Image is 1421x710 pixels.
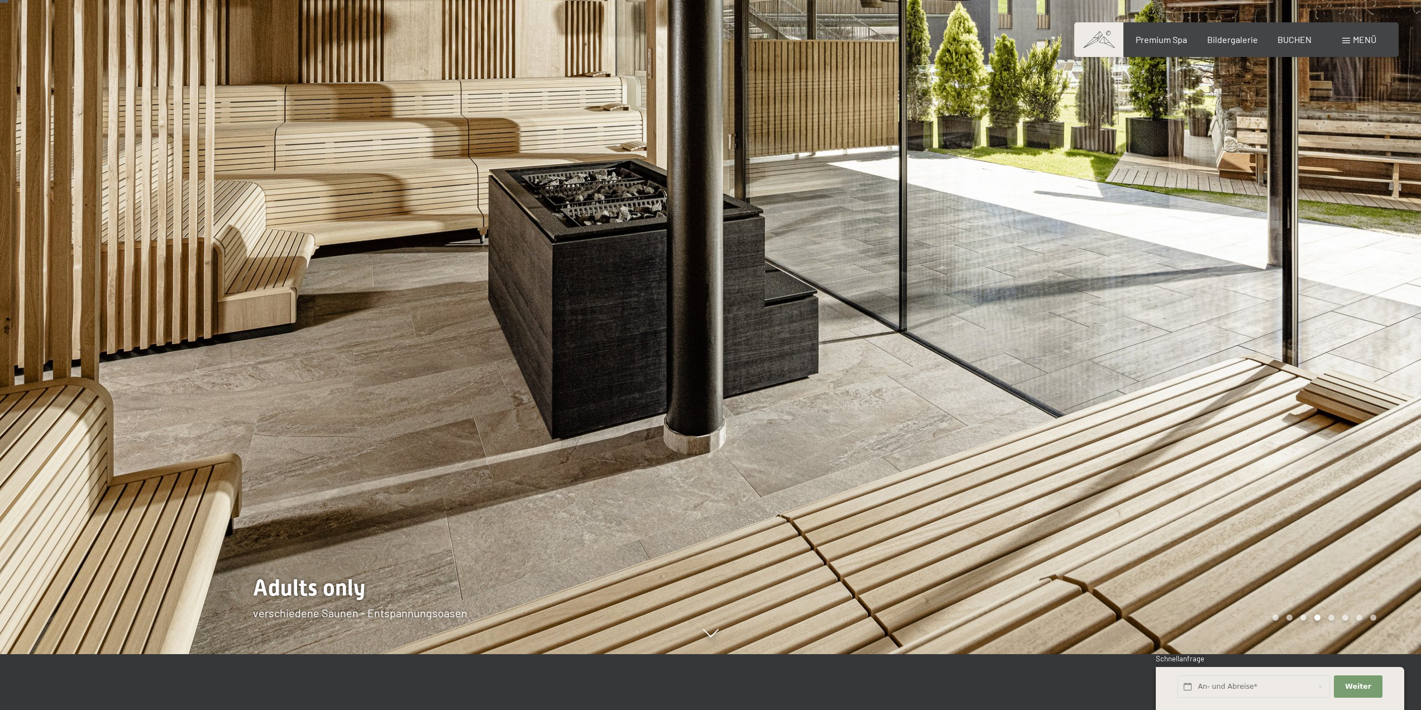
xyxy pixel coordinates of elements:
a: Premium Spa [1136,34,1187,45]
button: Weiter [1334,675,1382,698]
div: Carousel Page 3 [1300,614,1307,621]
div: Carousel Pagination [1269,614,1376,621]
span: Weiter [1345,682,1371,692]
div: Carousel Page 2 [1286,614,1293,621]
div: Carousel Page 6 [1342,614,1348,621]
span: Schnellanfrage [1156,654,1204,663]
div: Carousel Page 4 (Current Slide) [1314,614,1320,621]
div: Carousel Page 8 [1370,614,1376,621]
a: Bildergalerie [1207,34,1258,45]
span: Menü [1353,34,1376,45]
div: Carousel Page 1 [1272,614,1279,621]
a: BUCHEN [1278,34,1312,45]
div: Carousel Page 7 [1356,614,1362,621]
div: Carousel Page 5 [1328,614,1334,621]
